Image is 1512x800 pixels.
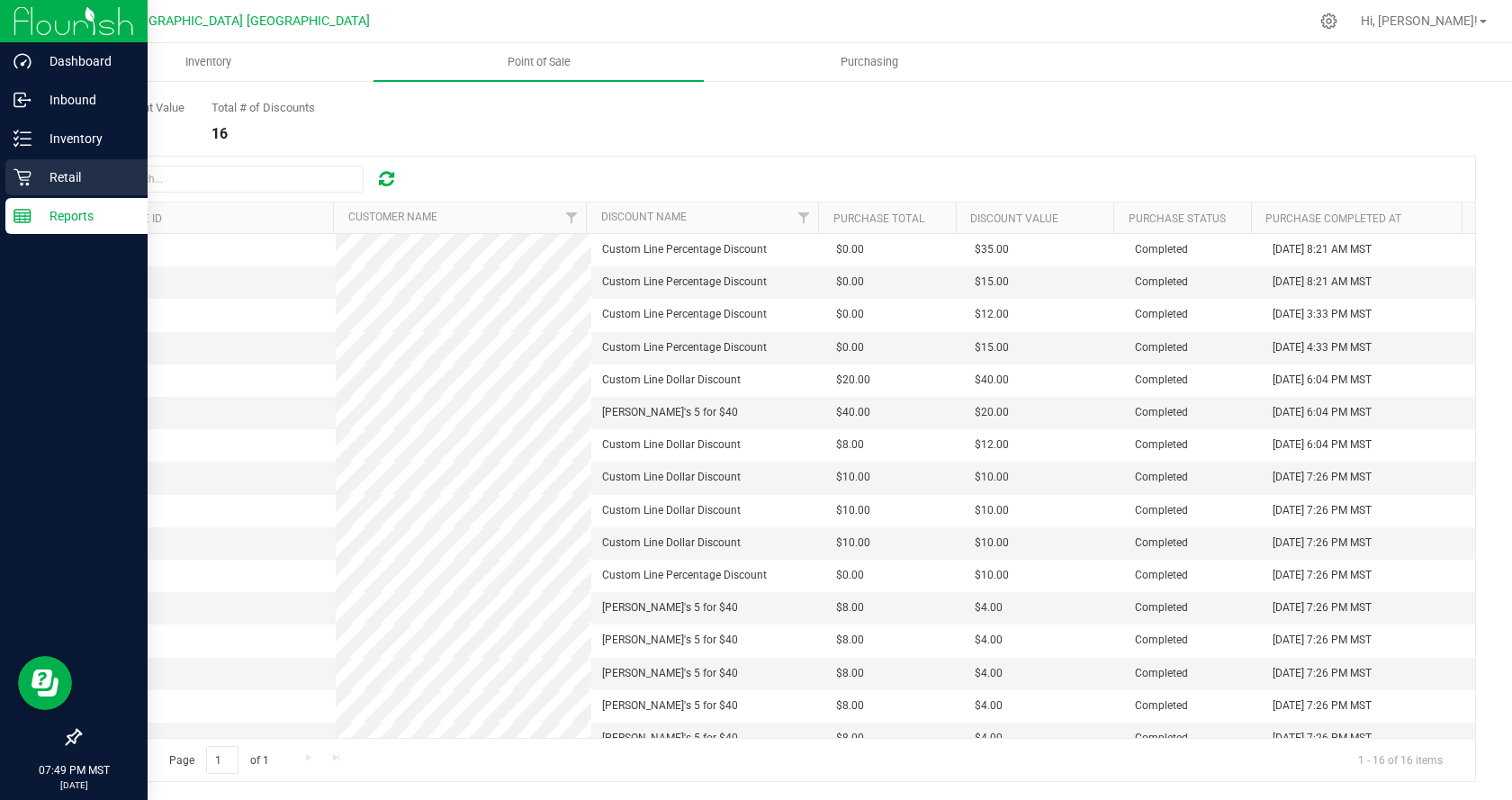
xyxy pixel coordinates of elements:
span: Completed [1135,274,1188,291]
p: Reports [31,205,139,227]
span: Custom Line Percentage Discount [602,241,767,258]
span: [DATE] 7:26 PM MST [1273,665,1372,682]
span: Completed [1135,665,1188,682]
span: [DATE] 6:04 PM MST [1273,404,1372,421]
span: $8.00 [836,599,864,616]
span: Hi, [PERSON_NAME]! [1361,13,1478,28]
span: Completed [1135,241,1188,258]
span: $8.00 [836,436,864,454]
span: [PERSON_NAME]'s 5 for $40 [602,599,738,616]
span: $20.00 [836,372,870,389]
span: $10.00 [975,502,1009,519]
span: $0.00 [836,339,864,356]
span: [DATE] 6:04 PM MST [1273,436,1372,454]
a: Filter [788,202,818,233]
span: Completed [1135,599,1188,616]
span: 1 - 16 of 16 items [1344,746,1457,773]
span: Inventory [161,54,256,70]
a: Inventory [43,43,373,81]
span: $12.00 [975,436,1009,454]
span: [PERSON_NAME]'s 5 for $40 [602,632,738,649]
span: $8.00 [836,665,864,682]
span: $35.00 [975,241,1009,258]
span: $10.00 [975,567,1009,584]
div: 16 [211,127,315,141]
p: [DATE] [8,778,139,792]
span: Purchasing [816,54,922,70]
span: [DATE] 8:21 AM MST [1273,274,1372,291]
span: [DATE] 7:26 PM MST [1273,632,1372,649]
span: $20.00 [975,404,1009,421]
span: Completed [1135,535,1188,552]
span: Custom Line Percentage Discount [602,339,767,356]
span: [US_STATE][GEOGRAPHIC_DATA] [GEOGRAPHIC_DATA] [52,13,370,29]
input: Search... [94,166,364,193]
inline-svg: Reports [13,207,31,225]
span: [DATE] 7:26 PM MST [1273,567,1372,584]
span: Completed [1135,697,1188,715]
p: Dashboard [31,50,139,72]
span: Completed [1135,436,1188,454]
span: [PERSON_NAME]'s 5 for $40 [602,697,738,715]
span: [DATE] 8:21 AM MST [1273,241,1372,258]
p: 07:49 PM MST [8,762,139,778]
span: [DATE] 7:26 PM MST [1273,502,1372,519]
span: $40.00 [836,404,870,421]
span: $8.00 [836,730,864,747]
a: Discount Value [970,212,1058,225]
span: $0.00 [836,241,864,258]
span: Completed [1135,730,1188,747]
span: [PERSON_NAME]'s 5 for $40 [602,404,738,421]
span: $8.00 [836,697,864,715]
a: Filter [556,202,586,233]
span: [PERSON_NAME]'s 5 for $40 [602,665,738,682]
span: [PERSON_NAME]'s 5 for $40 [602,730,738,747]
a: Purchasing [704,43,1034,81]
span: Completed [1135,469,1188,486]
span: $4.00 [975,697,1003,715]
inline-svg: Retail [13,168,31,186]
span: Custom Line Percentage Discount [602,306,767,323]
inline-svg: Inbound [13,91,31,109]
div: Total # of Discounts [211,102,315,113]
p: Retail [31,166,139,188]
a: Purchase Completed At [1265,212,1401,225]
a: Purchase Status [1129,212,1226,225]
span: Custom Line Dollar Discount [602,502,741,519]
span: $40.00 [975,372,1009,389]
span: $0.00 [836,567,864,584]
span: [DATE] 7:26 PM MST [1273,469,1372,486]
span: $15.00 [975,339,1009,356]
p: Inventory [31,128,139,149]
span: $12.00 [975,306,1009,323]
span: $10.00 [836,469,870,486]
span: Completed [1135,404,1188,421]
span: Custom Line Dollar Discount [602,535,741,552]
span: $0.00 [836,306,864,323]
a: Customer Name [348,211,437,223]
span: [DATE] 4:33 PM MST [1273,339,1372,356]
a: Purchase Total [833,212,924,225]
span: Custom Line Dollar Discount [602,469,741,486]
span: $10.00 [836,502,870,519]
span: [DATE] 7:26 PM MST [1273,697,1372,715]
span: Point of Sale [483,54,595,70]
span: Completed [1135,339,1188,356]
div: Manage settings [1318,13,1340,30]
span: Custom Line Dollar Discount [602,372,741,389]
inline-svg: Dashboard [13,52,31,70]
span: $15.00 [975,274,1009,291]
span: Custom Line Dollar Discount [602,436,741,454]
span: Custom Line Percentage Discount [602,274,767,291]
span: [DATE] 7:26 PM MST [1273,730,1372,747]
span: [DATE] 7:26 PM MST [1273,535,1372,552]
span: Completed [1135,502,1188,519]
span: [DATE] 3:33 PM MST [1273,306,1372,323]
span: Completed [1135,306,1188,323]
span: $4.00 [975,632,1003,649]
inline-svg: Inventory [13,130,31,148]
span: $0.00 [836,274,864,291]
span: Completed [1135,632,1188,649]
span: $10.00 [836,535,870,552]
a: Discount Name [601,211,687,223]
